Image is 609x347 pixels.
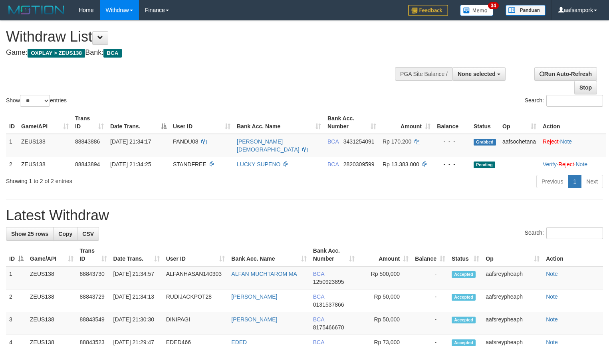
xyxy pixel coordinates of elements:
td: [DATE] 21:34:57 [110,266,163,289]
a: Note [560,138,572,145]
td: 1 [6,266,27,289]
label: Search: [525,95,603,107]
th: Date Trans.: activate to sort column ascending [110,243,163,266]
th: Bank Acc. Number: activate to sort column ascending [324,111,379,134]
span: 88843894 [75,161,100,168]
th: Amount: activate to sort column ascending [379,111,434,134]
button: None selected [452,67,506,81]
a: Copy [53,227,77,241]
input: Search: [546,227,603,239]
th: Status: activate to sort column ascending [448,243,482,266]
th: Status [470,111,499,134]
th: Date Trans.: activate to sort column descending [107,111,170,134]
td: Rp 50,000 [358,312,412,335]
td: 2 [6,289,27,312]
a: Note [546,316,558,323]
td: ZEUS138 [18,157,72,172]
a: Reject [543,138,559,145]
span: OXPLAY > ZEUS138 [28,49,85,58]
td: DINIPAGI [163,312,228,335]
a: ALFAN MUCHTAROM MA [231,271,297,277]
th: ID: activate to sort column descending [6,243,27,266]
h4: Game: Bank: [6,49,398,57]
span: Copy 1250923895 to clipboard [313,279,344,285]
label: Search: [525,227,603,239]
td: aafsreypheaph [482,312,543,335]
td: Rp 50,000 [358,289,412,312]
img: MOTION_logo.png [6,4,67,16]
a: 1 [568,175,581,188]
span: Pending [474,162,495,168]
a: Note [546,339,558,345]
td: aafsreypheaph [482,289,543,312]
td: ZEUS138 [27,289,77,312]
a: EDED [231,339,247,345]
span: 34 [488,2,499,9]
td: - [412,266,448,289]
a: [PERSON_NAME][DEMOGRAPHIC_DATA] [237,138,300,153]
td: - [412,289,448,312]
th: Amount: activate to sort column ascending [358,243,412,266]
select: Showentries [20,95,50,107]
th: Bank Acc. Name: activate to sort column ascending [228,243,309,266]
a: Previous [536,175,568,188]
label: Show entries [6,95,67,107]
span: STANDFREE [173,161,206,168]
input: Search: [546,95,603,107]
th: Balance [434,111,470,134]
td: · [540,134,606,157]
a: [PERSON_NAME] [231,293,277,300]
span: Rp 13.383.000 [383,161,419,168]
td: [DATE] 21:34:13 [110,289,163,312]
div: - - - [437,138,467,146]
td: RUDIJACKPOT28 [163,289,228,312]
td: 88843549 [77,312,110,335]
td: Rp 500,000 [358,266,412,289]
th: Balance: activate to sort column ascending [412,243,448,266]
span: Show 25 rows [11,231,48,237]
td: 88843730 [77,266,110,289]
span: Accepted [452,294,476,301]
td: ALFANHASAN140303 [163,266,228,289]
span: 88843886 [75,138,100,145]
span: Copy 8175466670 to clipboard [313,324,344,331]
td: 2 [6,157,18,172]
span: [DATE] 21:34:25 [110,161,151,168]
span: Copy [58,231,72,237]
span: BCA [313,293,324,300]
th: Action [543,243,603,266]
div: Showing 1 to 2 of 2 entries [6,174,248,185]
span: Copy 3431254091 to clipboard [343,138,375,145]
img: Feedback.jpg [408,5,448,16]
h1: Latest Withdraw [6,207,603,223]
span: CSV [82,231,94,237]
a: Note [546,271,558,277]
th: Bank Acc. Name: activate to sort column ascending [234,111,324,134]
a: [PERSON_NAME] [231,316,277,323]
span: BCA [103,49,121,58]
span: BCA [327,138,339,145]
td: aafsreypheaph [482,266,543,289]
th: Bank Acc. Number: activate to sort column ascending [310,243,358,266]
th: Game/API: activate to sort column ascending [18,111,72,134]
span: None selected [458,71,496,77]
span: BCA [313,271,324,277]
a: Stop [574,81,597,94]
th: User ID: activate to sort column ascending [170,111,234,134]
td: 3 [6,312,27,335]
td: - [412,312,448,335]
div: - - - [437,160,467,168]
th: Action [540,111,606,134]
span: Copy 2820309599 to clipboard [343,161,375,168]
span: Accepted [452,271,476,278]
span: PANDU08 [173,138,198,145]
td: ZEUS138 [27,266,77,289]
a: Note [546,293,558,300]
th: User ID: activate to sort column ascending [163,243,228,266]
span: BCA [327,161,339,168]
td: 88843729 [77,289,110,312]
a: LUCKY SUPENO [237,161,280,168]
img: Button%20Memo.svg [460,5,494,16]
td: 1 [6,134,18,157]
img: panduan.png [506,5,546,16]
